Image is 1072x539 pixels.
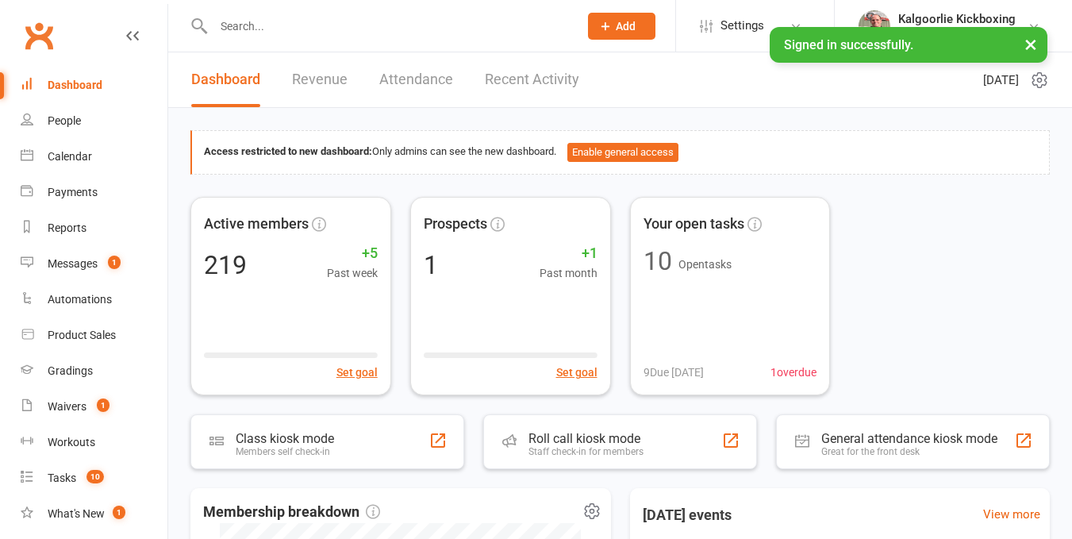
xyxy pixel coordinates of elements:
[588,13,655,40] button: Add
[48,221,86,234] div: Reports
[424,213,487,236] span: Prospects
[48,79,102,91] div: Dashboard
[379,52,453,107] a: Attendance
[21,175,167,210] a: Payments
[540,264,597,282] span: Past month
[97,398,110,412] span: 1
[86,470,104,483] span: 10
[21,496,167,532] a: What's New1
[784,37,913,52] span: Signed in successfully.
[21,246,167,282] a: Messages 1
[720,8,764,44] span: Settings
[21,425,167,460] a: Workouts
[644,364,704,381] span: 9 Due [DATE]
[327,242,378,265] span: +5
[983,505,1040,524] a: View more
[21,103,167,139] a: People
[204,143,1037,162] div: Only admins can see the new dashboard.
[898,26,1016,40] div: Kalgoorlie Kickboxing
[21,389,167,425] a: Waivers 1
[556,364,597,381] button: Set goal
[209,15,567,37] input: Search...
[204,145,372,157] strong: Access restricted to new dashboard:
[644,213,744,236] span: Your open tasks
[19,16,59,56] a: Clubworx
[21,353,167,389] a: Gradings
[21,282,167,318] a: Automations
[204,252,247,278] div: 219
[48,472,76,484] div: Tasks
[485,52,579,107] a: Recent Activity
[48,186,98,198] div: Payments
[48,436,95,449] div: Workouts
[678,258,732,271] span: Open tasks
[236,446,334,457] div: Members self check-in
[48,293,112,306] div: Automations
[48,150,92,163] div: Calendar
[821,446,997,457] div: Great for the front desk
[204,213,309,236] span: Active members
[48,257,98,270] div: Messages
[21,139,167,175] a: Calendar
[528,431,644,446] div: Roll call kiosk mode
[616,20,636,33] span: Add
[336,364,378,381] button: Set goal
[236,431,334,446] div: Class kiosk mode
[21,67,167,103] a: Dashboard
[191,52,260,107] a: Dashboard
[48,114,81,127] div: People
[203,501,380,524] span: Membership breakdown
[48,400,86,413] div: Waivers
[21,318,167,353] a: Product Sales
[113,506,125,519] span: 1
[48,364,93,377] div: Gradings
[630,501,744,529] h3: [DATE] events
[21,210,167,246] a: Reports
[528,446,644,457] div: Staff check-in for members
[327,264,378,282] span: Past week
[540,242,597,265] span: +1
[898,12,1016,26] div: Kalgoorlie Kickboxing
[983,71,1019,90] span: [DATE]
[48,329,116,341] div: Product Sales
[108,256,121,269] span: 1
[1016,27,1045,61] button: ×
[644,248,672,274] div: 10
[292,52,348,107] a: Revenue
[567,143,678,162] button: Enable general access
[821,431,997,446] div: General attendance kiosk mode
[48,507,105,520] div: What's New
[21,460,167,496] a: Tasks 10
[859,10,890,42] img: thumb_image1664779456.png
[770,364,816,381] span: 1 overdue
[424,252,438,278] div: 1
